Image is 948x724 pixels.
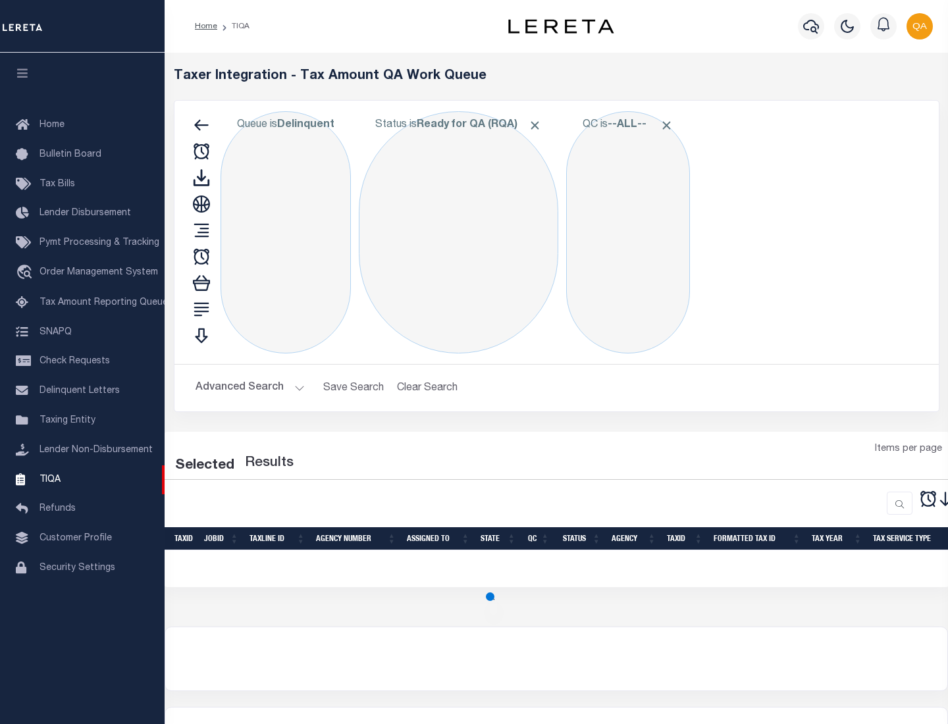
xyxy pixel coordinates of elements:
span: Bulletin Board [39,150,101,159]
li: TIQA [217,20,250,32]
span: Click to Remove [660,118,673,132]
img: logo-dark.svg [508,19,614,34]
span: Security Settings [39,563,115,573]
th: Agency Number [311,527,402,550]
span: Check Requests [39,357,110,366]
th: Formatted Tax ID [708,527,806,550]
div: Click to Edit [359,111,558,353]
span: TIQA [39,475,61,484]
label: Results [245,453,294,474]
span: Order Management System [39,268,158,277]
th: Agency [606,527,662,550]
span: SNAPQ [39,327,72,336]
th: TaxID [662,527,708,550]
th: TaxLine ID [244,527,311,550]
span: Customer Profile [39,534,112,543]
div: Click to Edit [566,111,690,353]
b: --ALL-- [608,120,646,130]
button: Clear Search [392,375,463,401]
th: QC [521,527,555,550]
button: Save Search [315,375,392,401]
th: TaxID [169,527,199,550]
span: Items per page [875,442,942,457]
th: JobID [199,527,244,550]
span: Tax Amount Reporting Queue [39,298,168,307]
span: Tax Bills [39,180,75,189]
span: Lender Disbursement [39,209,131,218]
button: Advanced Search [196,375,305,401]
i: travel_explore [16,265,37,282]
span: Taxing Entity [39,416,95,425]
div: Selected [175,455,234,477]
span: Pymt Processing & Tracking [39,238,159,247]
span: Home [39,120,65,130]
div: Click to Edit [221,111,351,353]
th: Tax Year [806,527,868,550]
h5: Taxer Integration - Tax Amount QA Work Queue [174,68,939,84]
b: Ready for QA (RQA) [417,120,542,130]
img: svg+xml;base64,PHN2ZyB4bWxucz0iaHR0cDovL3d3dy53My5vcmcvMjAwMC9zdmciIHBvaW50ZXItZXZlbnRzPSJub25lIi... [907,13,933,39]
b: Delinquent [277,120,334,130]
span: Lender Non-Disbursement [39,446,153,455]
span: Click to Remove [528,118,542,132]
span: Delinquent Letters [39,386,120,396]
th: State [475,527,521,550]
a: Home [195,22,217,30]
th: Status [555,527,606,550]
th: Assigned To [402,527,475,550]
span: Refunds [39,504,76,513]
